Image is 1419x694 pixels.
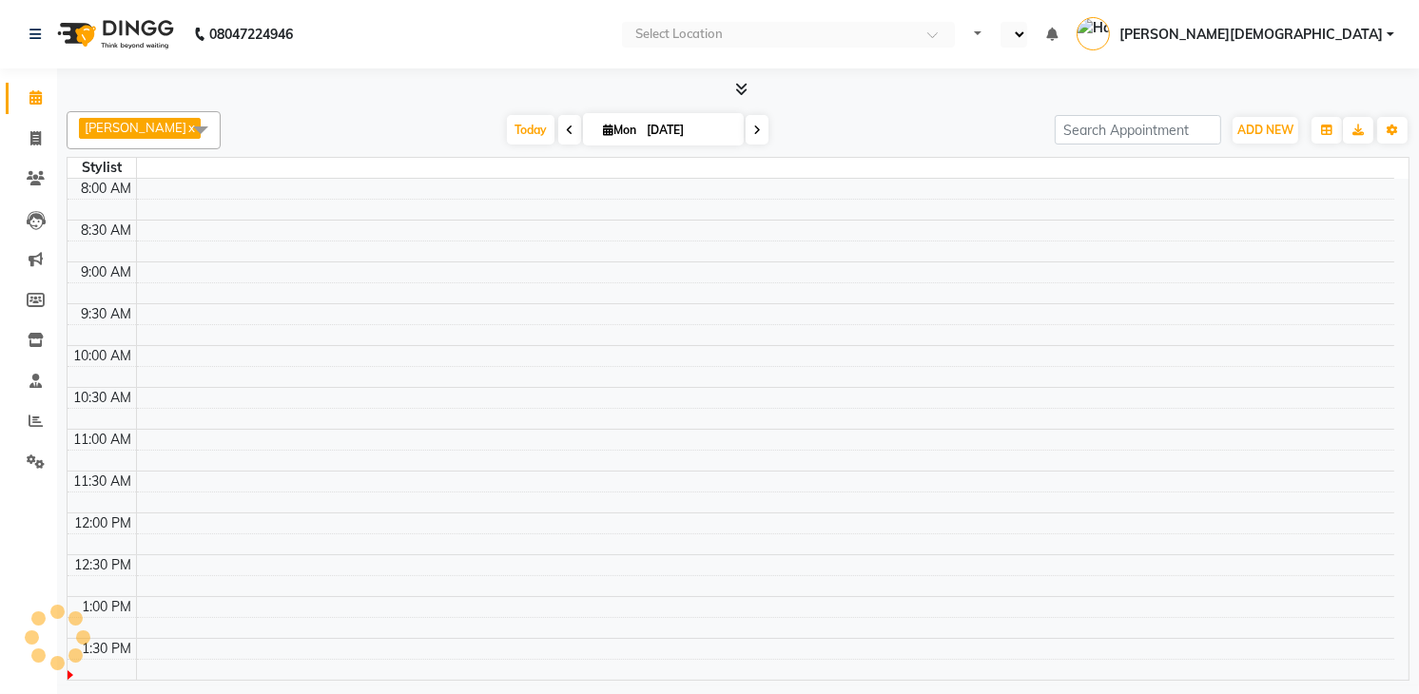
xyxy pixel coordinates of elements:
[507,115,554,145] span: Today
[1055,115,1221,145] input: Search Appointment
[70,388,136,408] div: 10:30 AM
[70,472,136,492] div: 11:30 AM
[635,25,723,44] div: Select Location
[78,221,136,241] div: 8:30 AM
[78,179,136,199] div: 8:00 AM
[598,123,641,137] span: Mon
[78,304,136,324] div: 9:30 AM
[641,116,736,145] input: 2025-09-01
[1077,17,1110,50] img: Hari Krishna
[79,639,136,659] div: 1:30 PM
[71,555,136,575] div: 12:30 PM
[209,8,293,61] b: 08047224946
[1119,25,1383,45] span: [PERSON_NAME][DEMOGRAPHIC_DATA]
[49,8,179,61] img: logo
[71,513,136,533] div: 12:00 PM
[1237,123,1293,137] span: ADD NEW
[85,120,186,135] span: [PERSON_NAME]
[79,597,136,617] div: 1:00 PM
[70,346,136,366] div: 10:00 AM
[68,158,136,178] div: Stylist
[70,430,136,450] div: 11:00 AM
[78,262,136,282] div: 9:00 AM
[1233,117,1298,144] button: ADD NEW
